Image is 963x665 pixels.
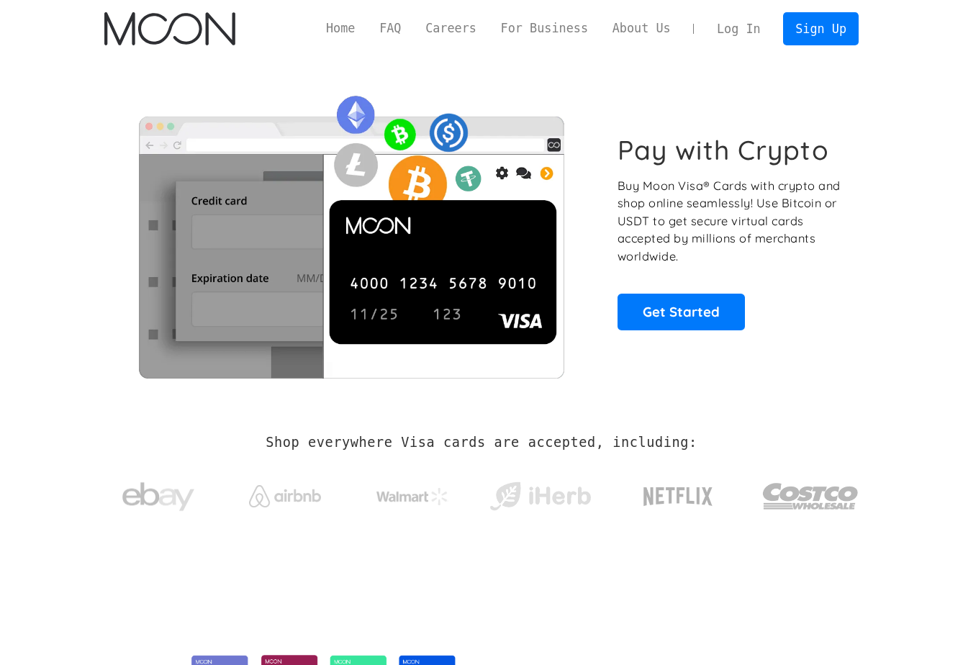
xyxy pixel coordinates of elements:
a: Home [314,19,367,37]
a: Log In [705,13,772,45]
a: Netflix [614,464,743,522]
a: About Us [600,19,683,37]
a: home [104,12,235,45]
h1: Pay with Crypto [618,134,829,166]
img: Costco [762,469,859,523]
a: FAQ [367,19,413,37]
img: iHerb [487,478,594,515]
a: ebay [104,460,212,527]
img: ebay [122,474,194,520]
img: Moon Cards let you spend your crypto anywhere Visa is accepted. [104,86,597,378]
p: Buy Moon Visa® Cards with crypto and shop online seamlessly! Use Bitcoin or USDT to get secure vi... [618,177,843,266]
a: Walmart [359,474,466,512]
a: For Business [489,19,600,37]
a: Sign Up [783,12,858,45]
img: Netflix [642,479,714,515]
a: iHerb [487,463,594,522]
a: Costco [762,455,859,530]
h2: Shop everywhere Visa cards are accepted, including: [266,435,697,451]
a: Get Started [618,294,745,330]
img: Airbnb [249,485,321,507]
img: Moon Logo [104,12,235,45]
img: Walmart [376,488,448,505]
a: Airbnb [232,471,339,515]
a: Careers [413,19,488,37]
